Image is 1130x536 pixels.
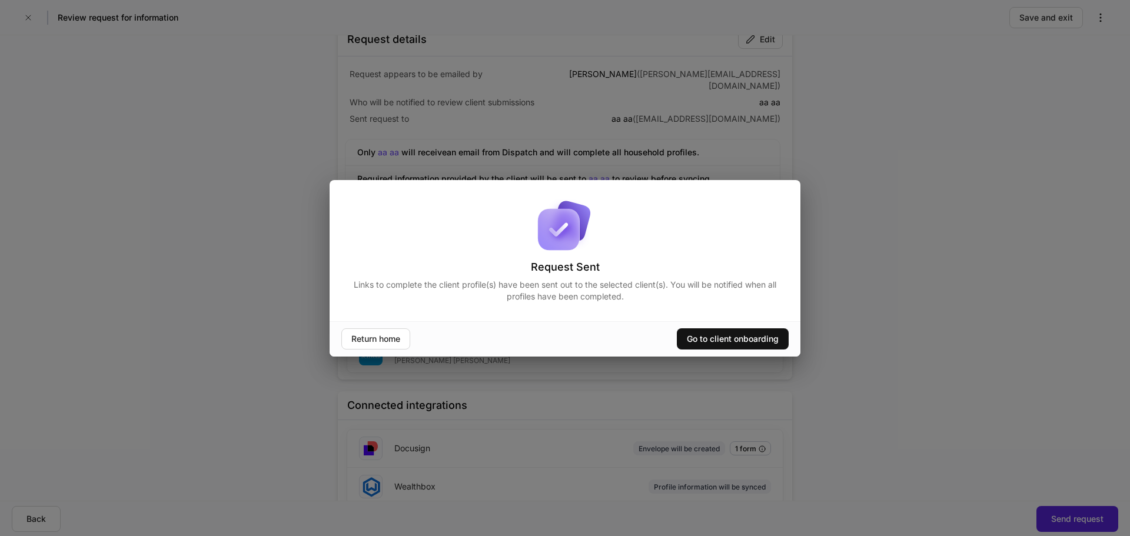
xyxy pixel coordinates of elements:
[341,328,410,349] button: Return home
[531,260,600,274] h4: Request Sent
[677,328,789,349] button: Go to client onboarding
[344,279,786,302] p: Links to complete the client profile(s) have been sent out to the selected client(s). You will be...
[351,333,400,345] div: Return home
[687,333,779,345] div: Go to client onboarding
